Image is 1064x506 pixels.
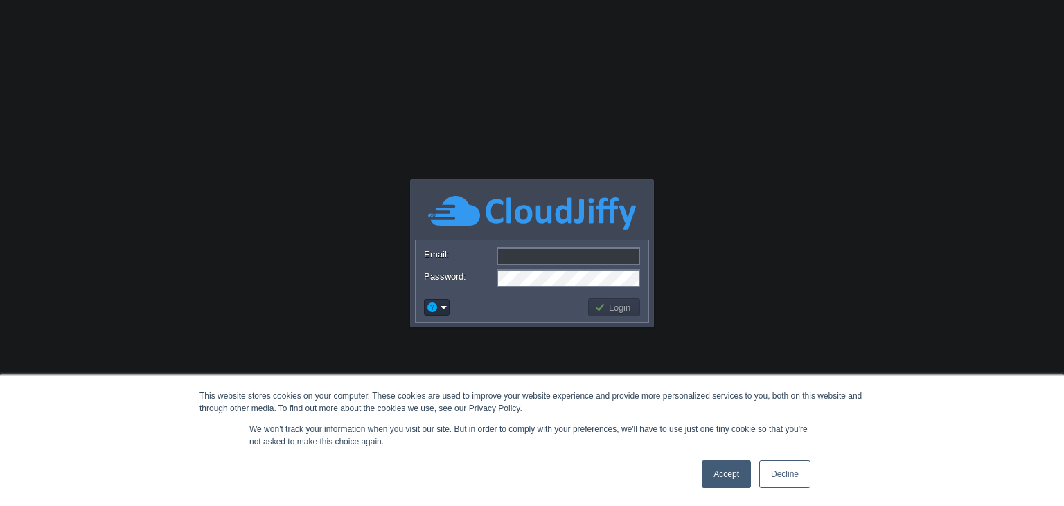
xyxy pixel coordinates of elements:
[428,194,636,232] img: CloudJiffy
[594,301,635,314] button: Login
[249,423,815,448] p: We won't track your information when you visit our site. But in order to comply with your prefere...
[424,269,495,284] label: Password:
[702,460,751,488] a: Accept
[759,460,810,488] a: Decline
[424,247,495,262] label: Email:
[199,390,864,415] div: This website stores cookies on your computer. These cookies are used to improve your website expe...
